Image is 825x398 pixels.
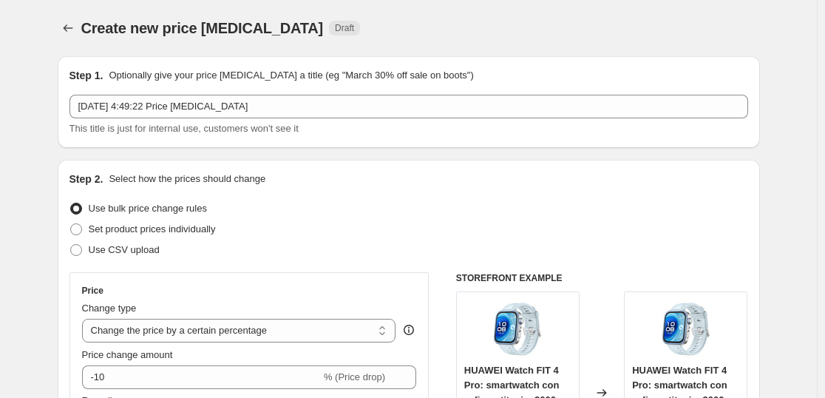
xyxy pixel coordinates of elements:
span: % (Price drop) [324,371,385,382]
input: -15 [82,365,321,389]
h3: Price [82,285,103,297]
span: Change type [82,303,137,314]
h2: Step 2. [69,172,103,186]
div: help [401,323,416,337]
img: 71DX2HuFMkL_80x.jpg [656,300,716,359]
h2: Step 1. [69,68,103,83]
span: Create new price [MEDICAL_DATA] [81,20,324,36]
span: Use CSV upload [89,244,160,255]
span: Use bulk price change rules [89,203,207,214]
span: Draft [335,22,354,34]
button: Price change jobs [58,18,78,38]
p: Select how the prices should change [109,172,265,186]
span: Price change amount [82,349,173,360]
img: 71DX2HuFMkL_80x.jpg [488,300,547,359]
p: Optionally give your price [MEDICAL_DATA] a title (eg "March 30% off sale on boots") [109,68,473,83]
input: 30% off holiday sale [69,95,748,118]
span: This title is just for internal use, customers won't see it [69,123,299,134]
span: Set product prices individually [89,223,216,235]
h6: STOREFRONT EXAMPLE [456,272,748,284]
